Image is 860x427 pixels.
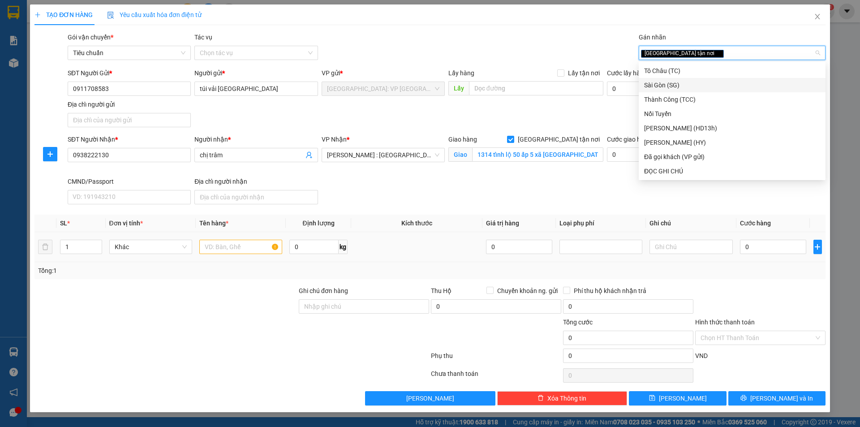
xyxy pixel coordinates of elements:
[68,177,191,186] div: CMND/Passport
[607,147,681,162] input: Cước giao hàng
[194,68,318,78] div: Người gửi
[448,81,469,95] span: Lấy
[430,369,562,384] div: Chưa thanh toán
[514,134,603,144] span: [GEOGRAPHIC_DATA] tận nơi
[194,177,318,186] div: Địa chỉ người nhận
[644,95,820,104] div: Thành Công (TCC)
[644,123,820,133] div: [PERSON_NAME] (HD13h)
[38,240,52,254] button: delete
[34,11,93,18] span: TẠO ĐƠN HÀNG
[17,36,150,51] strong: (Công Ty TNHH Chuyển Phát Nhanh Bảo An - MST: 0109597835)
[716,51,720,56] span: close
[68,68,191,78] div: SĐT Người Gửi
[649,240,732,254] input: Ghi Chú
[607,136,651,143] label: Cước giao hàng
[365,391,495,405] button: [PERSON_NAME]
[644,166,820,176] div: ĐỌC GHI CHÚ
[73,46,185,60] span: Tiêu chuẩn
[646,215,736,232] th: Ghi chú
[431,287,451,294] span: Thu Hộ
[639,78,826,92] div: Sài Gòn (SG)
[327,82,439,95] span: Hà Nội: VP Tây Hồ
[18,13,148,34] strong: BIÊN NHẬN VẬN CHUYỂN BẢO AN EXPRESS
[448,136,477,143] span: Giao hàng
[448,147,472,162] span: Giao
[486,220,519,227] span: Giá trị hàng
[448,69,474,77] span: Lấy hàng
[639,150,826,164] div: Đã gọi khách (VP gửi)
[299,287,348,294] label: Ghi chú đơn hàng
[695,319,755,326] label: Hình thức thanh toán
[644,109,820,119] div: Nối Tuyến
[305,151,313,159] span: user-add
[570,286,650,296] span: Phí thu hộ khách nhận trả
[68,99,191,109] div: Địa chỉ người gửi
[38,266,332,276] div: Tổng: 1
[537,395,544,402] span: delete
[68,134,191,144] div: SĐT Người Nhận
[750,393,813,403] span: [PERSON_NAME] và In
[556,215,646,232] th: Loại phụ phí
[60,220,67,227] span: SL
[644,152,820,162] div: Đã gọi khách (VP gửi)
[430,351,562,367] div: Phụ thu
[401,220,432,227] span: Kích thước
[639,64,826,78] div: Tô Châu (TC)
[199,240,282,254] input: VD: Bàn, Ghế
[199,220,228,227] span: Tên hàng
[639,34,666,41] label: Gán nhãn
[299,299,429,314] input: Ghi chú đơn hàng
[497,391,628,405] button: deleteXóa Thông tin
[728,391,826,405] button: printer[PERSON_NAME] và In
[194,190,318,204] input: Địa chỉ của người nhận
[547,393,586,403] span: Xóa Thông tin
[322,68,445,78] div: VP gửi
[20,53,148,87] span: [PHONE_NUMBER] - [DOMAIN_NAME]
[194,134,318,144] div: Người nhận
[639,135,826,150] div: Hoàng Yến (HY)
[805,4,830,30] button: Close
[43,151,57,158] span: plus
[740,395,747,402] span: printer
[639,164,826,178] div: ĐỌC GHI CHÚ
[695,352,708,359] span: VND
[43,147,57,161] button: plus
[339,240,348,254] span: kg
[725,47,727,58] input: Gán nhãn
[649,395,655,402] span: save
[563,319,593,326] span: Tổng cước
[814,13,821,20] span: close
[68,34,113,41] span: Gói vận chuyển
[814,243,821,250] span: plus
[194,34,212,41] label: Tác vụ
[644,138,820,147] div: [PERSON_NAME] (HY)
[564,68,603,78] span: Lấy tận nơi
[659,393,707,403] span: [PERSON_NAME]
[302,220,334,227] span: Định lượng
[472,147,603,162] input: Giao tận nơi
[494,286,561,296] span: Chuyển khoản ng. gửi
[486,240,553,254] input: 0
[406,393,454,403] span: [PERSON_NAME]
[813,240,822,254] button: plus
[629,391,726,405] button: save[PERSON_NAME]
[322,136,347,143] span: VP Nhận
[68,113,191,127] input: Địa chỉ của người gửi
[644,80,820,90] div: Sài Gòn (SG)
[639,107,826,121] div: Nối Tuyến
[607,82,698,96] input: Cước lấy hàng
[639,92,826,107] div: Thành Công (TCC)
[644,66,820,76] div: Tô Châu (TC)
[107,11,202,18] span: Yêu cầu xuất hóa đơn điện tử
[641,50,724,58] span: [GEOGRAPHIC_DATA] tận nơi
[107,12,114,19] img: icon
[740,220,771,227] span: Cước hàng
[327,148,439,162] span: Hồ Chí Minh : Kho Quận 12
[607,69,647,77] label: Cước lấy hàng
[34,12,41,18] span: plus
[639,121,826,135] div: Huy Dương (HD13h)
[109,220,143,227] span: Đơn vị tính
[115,240,187,254] span: Khác
[469,81,603,95] input: Dọc đường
